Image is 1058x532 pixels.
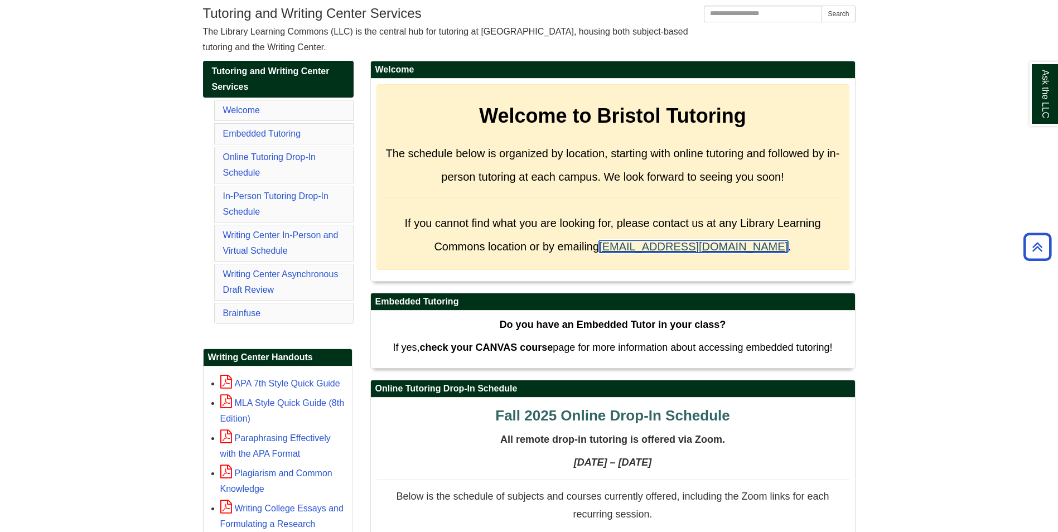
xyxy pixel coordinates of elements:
span: If yes, page for more information about accessing embedded tutoring! [393,342,832,353]
a: APA 7th Style Quick Guide [220,379,340,388]
a: Welcome [223,105,260,115]
a: Brainfuse [223,308,261,318]
a: Online Tutoring Drop-In Schedule [223,152,316,177]
a: Writing Center In-Person and Virtual Schedule [223,230,339,255]
h2: Writing Center Handouts [204,349,352,366]
a: Embedded Tutoring [223,129,301,138]
span: Fall 2025 Online Drop-In Schedule [495,407,730,424]
span: If you cannot find what you are looking for, please contact us at any Library Learning Commons lo... [404,217,820,253]
span: Tutoring and Writing Center Services [212,66,330,91]
strong: check your CANVAS course [419,342,553,353]
span: The Library Learning Commons (LLC) is the central hub for tutoring at [GEOGRAPHIC_DATA], housing ... [203,27,688,52]
h2: Embedded Tutoring [371,293,855,311]
a: In-Person Tutoring Drop-In Schedule [223,191,328,216]
a: Writing Center Asynchronous Draft Review [223,269,339,294]
a: Tutoring and Writing Center Services [203,61,354,98]
button: Search [822,6,855,22]
a: Back to Top [1020,239,1055,254]
a: Plagiarism and Common Knowledge [220,468,332,494]
h2: Welcome [371,61,855,79]
span: Below is the schedule of subjects and courses currently offered, including the Zoom links for eac... [396,491,829,520]
h1: Tutoring and Writing Center Services [203,6,856,21]
strong: [DATE] – [DATE] [574,457,651,468]
span: The schedule below is organized by location, starting with online tutoring and followed by in-per... [386,147,840,183]
span: All remote drop-in tutoring is offered via Zoom. [500,434,725,445]
a: [EMAIL_ADDRESS][DOMAIN_NAME] [599,240,788,253]
strong: Do you have an Embedded Tutor in your class? [500,319,726,330]
a: MLA Style Quick Guide (8th Edition) [220,398,345,423]
h2: Online Tutoring Drop-In Schedule [371,380,855,398]
strong: Welcome to Bristol Tutoring [479,104,746,127]
a: Paraphrasing Effectively with the APA Format [220,433,331,458]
